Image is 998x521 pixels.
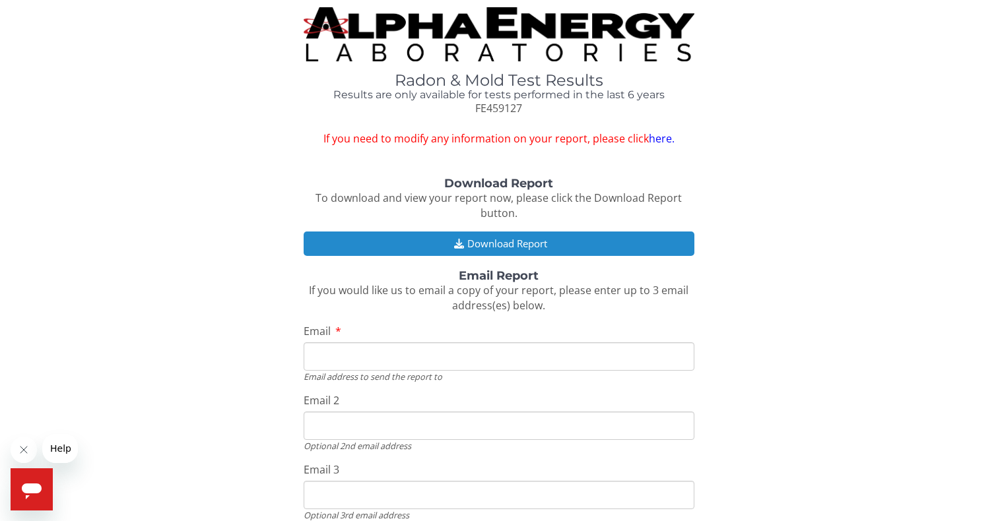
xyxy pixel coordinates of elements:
iframe: Button to launch messaging window [11,468,53,510]
span: To download and view your report now, please click the Download Report button. [316,191,682,220]
div: Optional 2nd email address [304,440,695,452]
iframe: Message from company [42,434,78,463]
button: Download Report [304,231,695,256]
strong: Email Report [459,268,539,283]
span: FE459127 [475,101,522,115]
a: here. [649,131,675,146]
span: Email 3 [304,462,339,477]
span: If you need to modify any information on your report, please click [304,131,695,146]
h4: Results are only available for tests performed in the last 6 years [304,89,695,101]
h1: Radon & Mold Test Results [304,72,695,89]
img: TightCrop.jpg [304,7,695,61]
div: Email address to send the report to [304,371,695,383]
iframe: Close message [11,437,37,463]
span: If you would like us to email a copy of your report, please enter up to 3 email address(es) below. [309,283,688,313]
div: Optional 3rd email address [304,509,695,521]
strong: Download Report [444,176,553,191]
span: Email 2 [304,393,339,408]
span: Email [304,324,331,338]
